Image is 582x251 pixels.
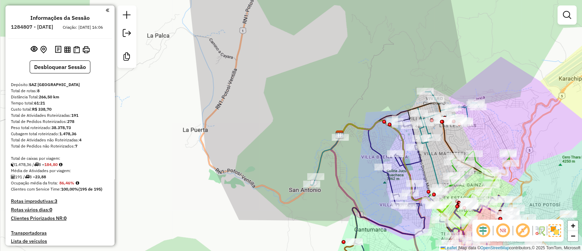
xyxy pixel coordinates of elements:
[335,130,344,139] img: SAZ BO Potosí
[439,245,582,251] div: Map data © contributors,© 2025 TomTom, Microsoft
[71,113,78,118] strong: 191
[549,224,561,237] img: Exibir/Ocultar setores
[11,174,109,180] div: 191 / 8 =
[44,162,58,167] strong: 184,80
[11,112,109,118] div: Total de Atividades Roteirizadas:
[11,175,15,179] i: Total de Atividades
[64,215,66,221] strong: 0
[120,50,134,65] a: Criar modelo
[11,163,15,167] i: Cubagem total roteirizado
[30,15,90,21] h4: Informações da Sessão
[11,215,109,221] h4: Clientes Priorizados NR:
[534,225,545,236] img: Fluxo de ruas
[11,94,109,100] div: Distância Total:
[25,175,29,179] i: Total de rotas
[11,82,109,88] div: Depósito:
[11,162,109,168] div: 1.478,36 / 8 =
[495,222,511,239] span: Ocultar NR
[75,143,77,149] strong: 7
[475,222,491,239] span: Ocultar deslocamento
[30,60,90,73] button: Desbloquear Sessão
[11,106,109,112] div: Custo total:
[59,180,74,185] strong: 86,46%
[571,221,575,230] span: +
[39,94,59,99] strong: 266,50 km
[63,45,72,54] button: Visualizar relatório de Roteirização
[54,44,63,55] button: Logs desbloquear sessão
[37,88,40,93] strong: 8
[568,221,578,231] a: Zoom in
[72,45,81,55] button: Visualizar Romaneio
[11,118,109,125] div: Total de Pedidos Roteirizados:
[55,198,57,204] strong: 3
[11,88,109,94] div: Total de rotas:
[11,168,109,174] div: Média de Atividades por viagem:
[106,6,109,14] a: Clique aqui para minimizar o painel
[76,181,79,185] em: Média calculada utilizando a maior ocupação (%Peso ou %Cubagem) de cada rota da sessão. Rotas cro...
[84,245,109,251] h4: Recargas: 3
[34,100,45,106] strong: 61:21
[11,245,24,251] a: Rotas
[79,137,81,142] strong: 4
[11,143,109,149] div: Total de Pedidos não Roteirizados:
[11,186,61,192] span: Clientes com Service Time:
[67,119,74,124] strong: 278
[39,44,48,55] button: Centralizar mapa no depósito ou ponto de apoio
[568,231,578,241] a: Zoom out
[49,207,52,213] strong: 0
[29,82,80,87] strong: SAZ [GEOGRAPHIC_DATA]
[11,24,53,30] h6: 1284807 - [DATE]
[480,246,509,250] a: OpenStreetMap
[11,131,109,137] div: Cubagem total roteirizado:
[11,137,109,143] div: Total de Atividades não Roteirizadas:
[35,174,46,179] strong: 23,88
[34,163,39,167] i: Total de rotas
[11,180,58,185] span: Ocupação média da frota:
[560,8,574,22] a: Exibir filtros
[441,246,457,250] a: Leaflet
[120,8,134,24] a: Nova sessão e pesquisa
[11,155,109,162] div: Total de caixas por viagem:
[81,45,91,55] button: Imprimir Rotas
[61,186,78,192] strong: 100,00%
[11,230,109,236] h4: Transportadoras
[571,232,575,240] span: −
[11,198,109,204] h4: Rotas improdutivas:
[120,26,134,42] a: Exportar sessão
[11,125,109,131] div: Peso total roteirizado:
[78,186,102,192] strong: (195 de 195)
[60,24,106,30] div: Criação: [DATE] 16:06
[11,207,109,213] h4: Rotas vários dias:
[32,107,51,112] strong: R$ 338,70
[514,222,531,239] span: Exibir rótulo
[59,131,76,136] strong: 1.478,36
[51,125,71,130] strong: 38.378,73
[11,100,109,106] div: Tempo total:
[458,246,459,250] span: |
[59,163,62,167] i: Meta Caixas/viagem: 200,40 Diferença: -15,60
[11,238,109,244] h4: Lista de veículos
[29,44,39,55] button: Exibir sessão original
